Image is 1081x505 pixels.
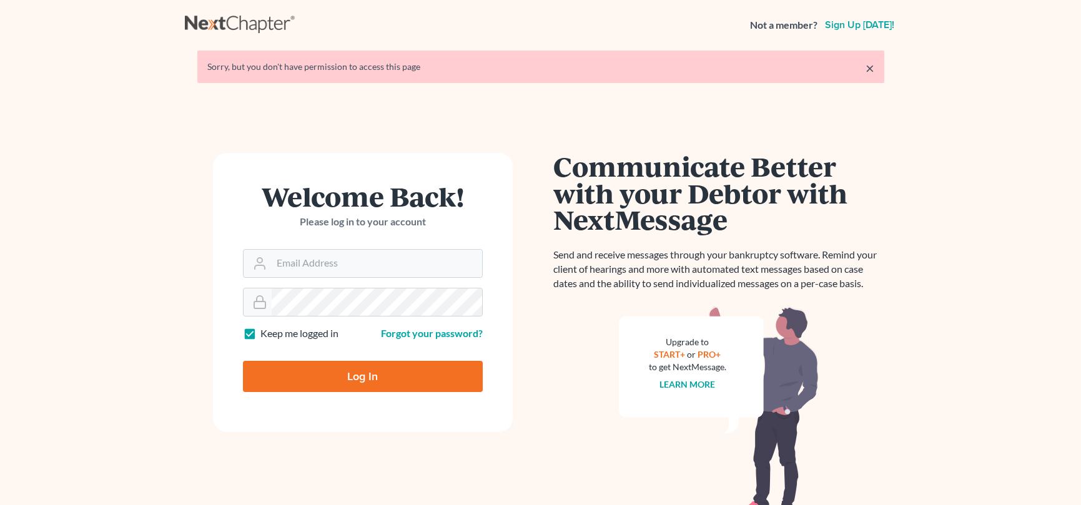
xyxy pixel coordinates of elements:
div: to get NextMessage. [649,361,726,373]
a: Forgot your password? [381,327,483,339]
h1: Communicate Better with your Debtor with NextMessage [553,153,884,233]
input: Log In [243,361,483,392]
a: START+ [654,349,685,360]
p: Send and receive messages through your bankruptcy software. Remind your client of hearings and mo... [553,248,884,291]
a: Sign up [DATE]! [822,20,897,30]
strong: Not a member? [750,18,817,32]
h1: Welcome Back! [243,183,483,210]
a: Learn more [659,379,715,390]
a: × [866,61,874,76]
div: Upgrade to [649,336,726,348]
span: or [687,349,696,360]
p: Please log in to your account [243,215,483,229]
input: Email Address [272,250,482,277]
div: Sorry, but you don't have permission to access this page [207,61,874,73]
label: Keep me logged in [260,326,338,341]
a: PRO+ [698,349,721,360]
